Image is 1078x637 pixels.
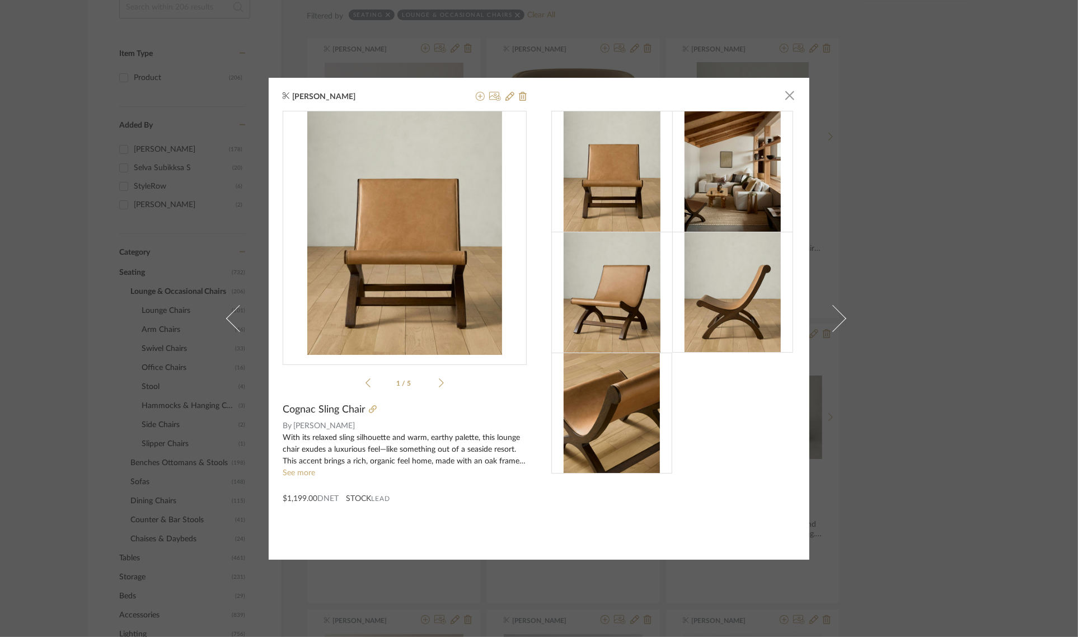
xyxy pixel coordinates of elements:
img: 631882f9-045b-4fba-b729-da6663575e18_216x216.jpg [564,111,660,232]
span: [PERSON_NAME] [294,420,527,432]
img: 40112753-7cd1-4cf4-96fa-2e733a34752e_216x216.jpg [685,232,781,353]
span: Lead [371,495,390,503]
img: 631882f9-045b-4fba-b729-da6663575e18_436x436.jpg [307,111,503,355]
button: Close [779,85,801,107]
span: 1 [397,380,402,387]
span: DNET [317,495,339,503]
div: With its relaxed sling silhouette and warm, earthy palette, this lounge chair exudes a luxurious ... [283,432,527,467]
div: 0 [283,111,526,355]
img: 8ef21cda-1068-408b-86cf-5b688b943bf8_216x216.jpg [564,232,660,353]
span: / [402,380,407,387]
img: 2d0eebdd-d920-4806-b1f3-30bde27ca4a7_216x216.jpg [564,353,660,474]
span: [PERSON_NAME] [292,92,373,102]
span: Cognac Sling Chair [283,404,365,416]
a: See more [283,469,315,477]
span: By [283,420,292,432]
span: 5 [407,380,413,387]
span: STOCK [346,493,371,505]
img: 952d9169-9fb7-4418-b612-dbdc62a0bd38_216x216.jpg [685,111,781,232]
span: $1,199.00 [283,495,317,503]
